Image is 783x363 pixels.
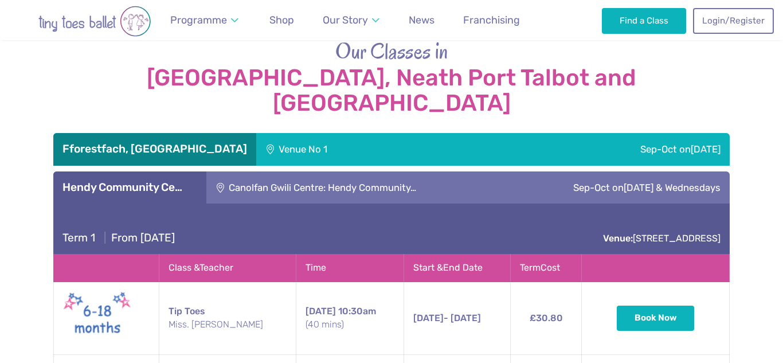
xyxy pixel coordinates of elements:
[617,306,695,331] button: Book Now
[169,318,287,331] small: Miss. [PERSON_NAME]
[603,233,633,244] strong: Venue:
[468,133,730,165] div: Sep-Oct on
[206,171,504,204] div: Canolfan Gwili Centre: Hendy Community…
[693,8,773,33] a: Login/Register
[511,282,582,354] td: £30.80
[269,14,294,26] span: Shop
[413,313,444,323] span: [DATE]
[264,7,299,33] a: Shop
[306,306,336,317] span: [DATE]
[323,14,368,26] span: Our Story
[53,65,730,116] strong: [GEOGRAPHIC_DATA], Neath Port Talbot and [GEOGRAPHIC_DATA]
[62,181,197,194] h3: Hendy Community Ce…
[63,289,132,348] img: Tip toes New (May 2025)
[256,133,468,165] div: Venue No 1
[165,7,244,33] a: Programme
[404,7,440,33] a: News
[296,282,404,354] td: 10:30am
[458,7,525,33] a: Franchising
[159,255,296,282] th: Class & Teacher
[318,7,385,33] a: Our Story
[62,142,247,156] h3: Fforestfach, [GEOGRAPHIC_DATA]
[62,231,95,244] span: Term 1
[14,6,175,37] img: tiny toes ballet
[463,14,520,26] span: Franchising
[413,313,481,323] span: - [DATE]
[504,171,730,204] div: Sep-Oct on
[602,8,686,33] a: Find a Class
[159,282,296,354] td: Tip Toes
[511,255,582,282] th: Term Cost
[62,231,175,245] h4: From [DATE]
[603,233,721,244] a: Venue:[STREET_ADDRESS]
[296,255,404,282] th: Time
[306,318,394,331] small: (40 mins)
[335,36,448,66] span: Our Classes in
[98,231,111,244] span: |
[624,182,721,193] span: [DATE] & Wednesdays
[170,14,227,26] span: Programme
[409,14,434,26] span: News
[691,143,721,155] span: [DATE]
[404,255,511,282] th: Start & End Date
